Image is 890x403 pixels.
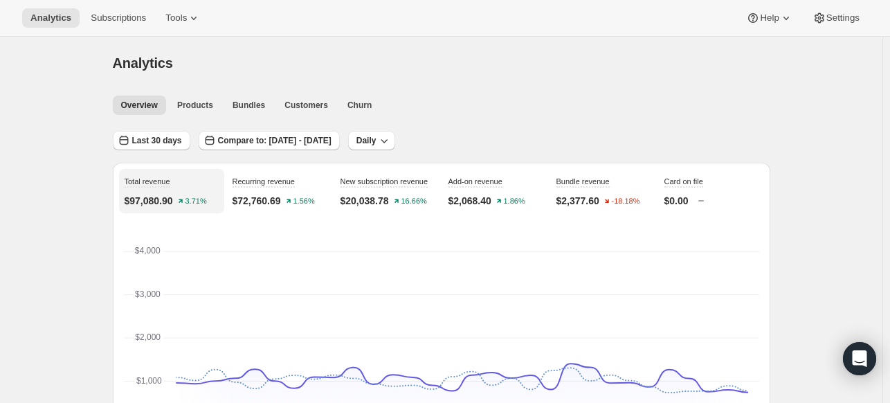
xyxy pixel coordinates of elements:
[199,131,340,150] button: Compare to: [DATE] - [DATE]
[503,197,525,206] text: 1.86%
[165,12,187,24] span: Tools
[611,197,639,206] text: -18.18%
[233,177,296,186] span: Recurring revenue
[82,8,154,28] button: Subscriptions
[340,194,389,208] p: $20,038.78
[135,289,161,299] text: $3,000
[348,131,396,150] button: Daily
[233,100,265,111] span: Bundles
[826,12,860,24] span: Settings
[340,177,428,186] span: New subscription revenue
[448,194,491,208] p: $2,068.40
[177,100,213,111] span: Products
[401,197,427,206] text: 16.66%
[113,131,190,150] button: Last 30 days
[121,100,158,111] span: Overview
[132,135,182,146] span: Last 30 days
[125,177,170,186] span: Total revenue
[664,194,689,208] p: $0.00
[556,177,610,186] span: Bundle revenue
[218,135,332,146] span: Compare to: [DATE] - [DATE]
[136,376,162,386] text: $1,000
[135,332,161,342] text: $2,000
[22,8,80,28] button: Analytics
[284,100,328,111] span: Customers
[113,55,173,71] span: Analytics
[134,246,160,256] text: $4,000
[125,194,173,208] p: $97,080.90
[91,12,146,24] span: Subscriptions
[556,194,599,208] p: $2,377.60
[293,197,314,206] text: 1.56%
[347,100,372,111] span: Churn
[448,177,502,186] span: Add-on revenue
[664,177,703,186] span: Card on file
[738,8,801,28] button: Help
[760,12,779,24] span: Help
[843,342,876,375] div: Open Intercom Messenger
[233,194,281,208] p: $72,760.69
[185,197,206,206] text: 3.71%
[30,12,71,24] span: Analytics
[804,8,868,28] button: Settings
[157,8,209,28] button: Tools
[356,135,376,146] span: Daily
